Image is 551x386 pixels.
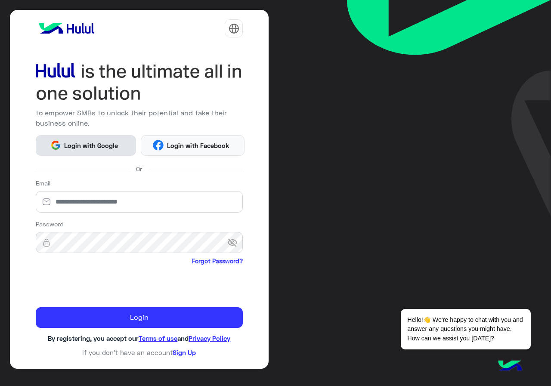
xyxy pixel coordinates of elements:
[227,235,243,250] span: visibility_off
[229,23,239,34] img: tab
[173,349,196,356] a: Sign Up
[36,198,57,206] img: email
[36,219,64,229] label: Password
[36,238,57,247] img: lock
[36,267,167,301] iframe: reCAPTCHA
[36,20,98,37] img: logo
[495,352,525,382] img: hulul-logo.png
[36,307,243,328] button: Login
[36,108,243,129] p: to empower SMBs to unlock their potential and take their business online.
[164,141,232,151] span: Login with Facebook
[36,135,136,156] button: Login with Google
[153,140,164,151] img: Facebook
[141,135,245,156] button: Login with Facebook
[48,334,139,342] span: By registering, you accept our
[139,334,177,342] a: Terms of use
[61,141,121,151] span: Login with Google
[36,60,243,105] img: hululLoginTitle_EN.svg
[177,334,189,342] span: and
[50,140,61,151] img: Google
[192,256,243,266] a: Forgot Password?
[401,309,530,349] span: Hello!👋 We're happy to chat with you and answer any questions you might have. How can we assist y...
[36,179,50,188] label: Email
[136,164,142,173] span: Or
[36,349,243,356] h6: If you don’t have an account
[189,334,230,342] a: Privacy Policy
